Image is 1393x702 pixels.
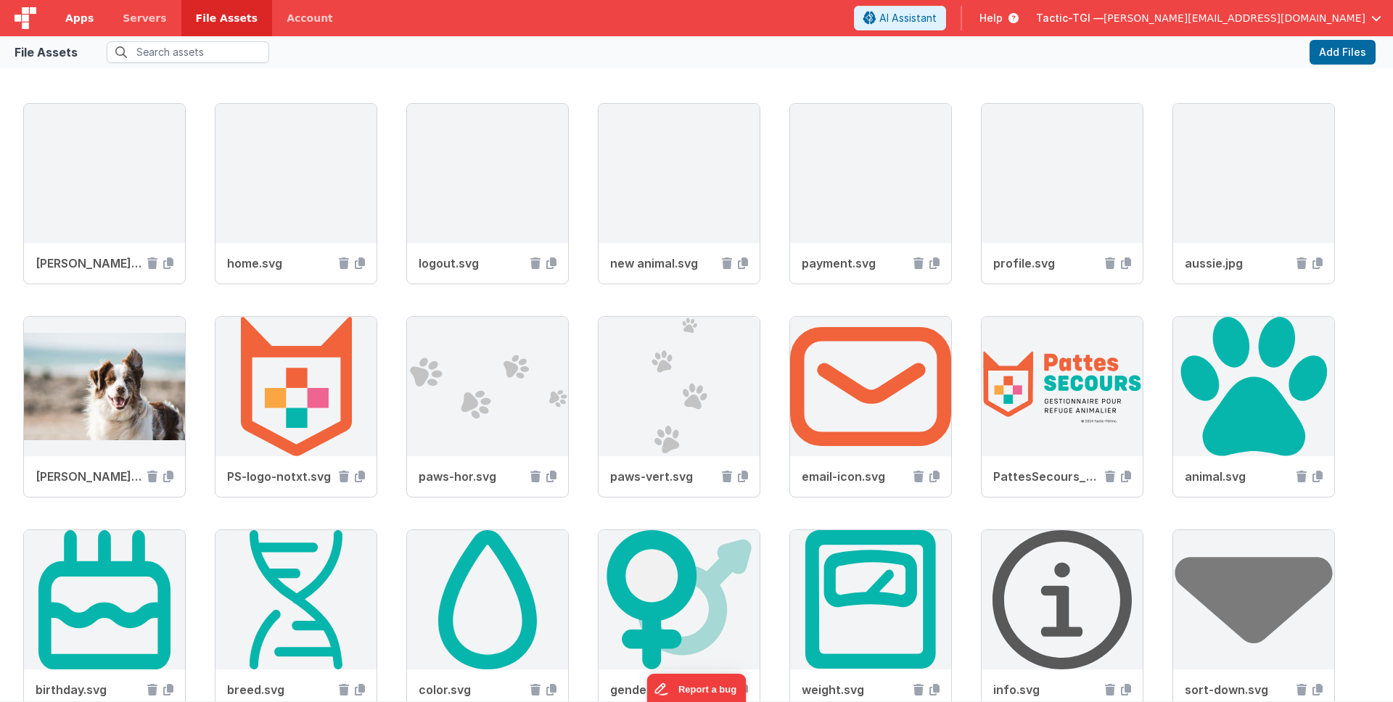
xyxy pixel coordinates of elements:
[227,255,333,272] span: home.svg
[610,468,716,485] span: paws-vert.svg
[36,255,141,272] span: mia-anderson-wxfZi8eYdEk-unsplash SMALL.jpg
[107,41,269,63] input: Search assets
[879,11,937,25] span: AI Assistant
[979,11,1003,25] span: Help
[1036,11,1381,25] button: Tactic-TGI — [PERSON_NAME][EMAIL_ADDRESS][DOMAIN_NAME]
[227,468,333,485] span: PS-logo-notxt.svg
[802,468,908,485] span: email-icon.svg
[36,468,141,485] span: pauline-loroy-U3aF7hgUSrk-unsplash.jpg
[610,681,716,698] span: gender.svg
[227,681,333,698] span: breed.svg
[36,681,141,698] span: birthday.svg
[1185,681,1291,698] span: sort-down.svg
[419,255,525,272] span: logout.svg
[419,468,525,485] span: paws-hor.svg
[1185,468,1291,485] span: animal.svg
[802,255,908,272] span: payment.svg
[1310,40,1376,65] button: Add Files
[196,11,258,25] span: File Assets
[610,255,716,272] span: new animal.svg
[993,468,1099,485] span: PattesSecours_horizontal 2024.svg
[1104,11,1365,25] span: [PERSON_NAME][EMAIL_ADDRESS][DOMAIN_NAME]
[1036,11,1104,25] span: Tactic-TGI —
[993,255,1099,272] span: profile.svg
[65,11,94,25] span: Apps
[419,681,525,698] span: color.svg
[854,6,946,30] button: AI Assistant
[993,681,1099,698] span: info.svg
[15,44,78,61] div: File Assets
[123,11,166,25] span: Servers
[1185,255,1291,272] span: aussie.jpg
[802,681,908,698] span: weight.svg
